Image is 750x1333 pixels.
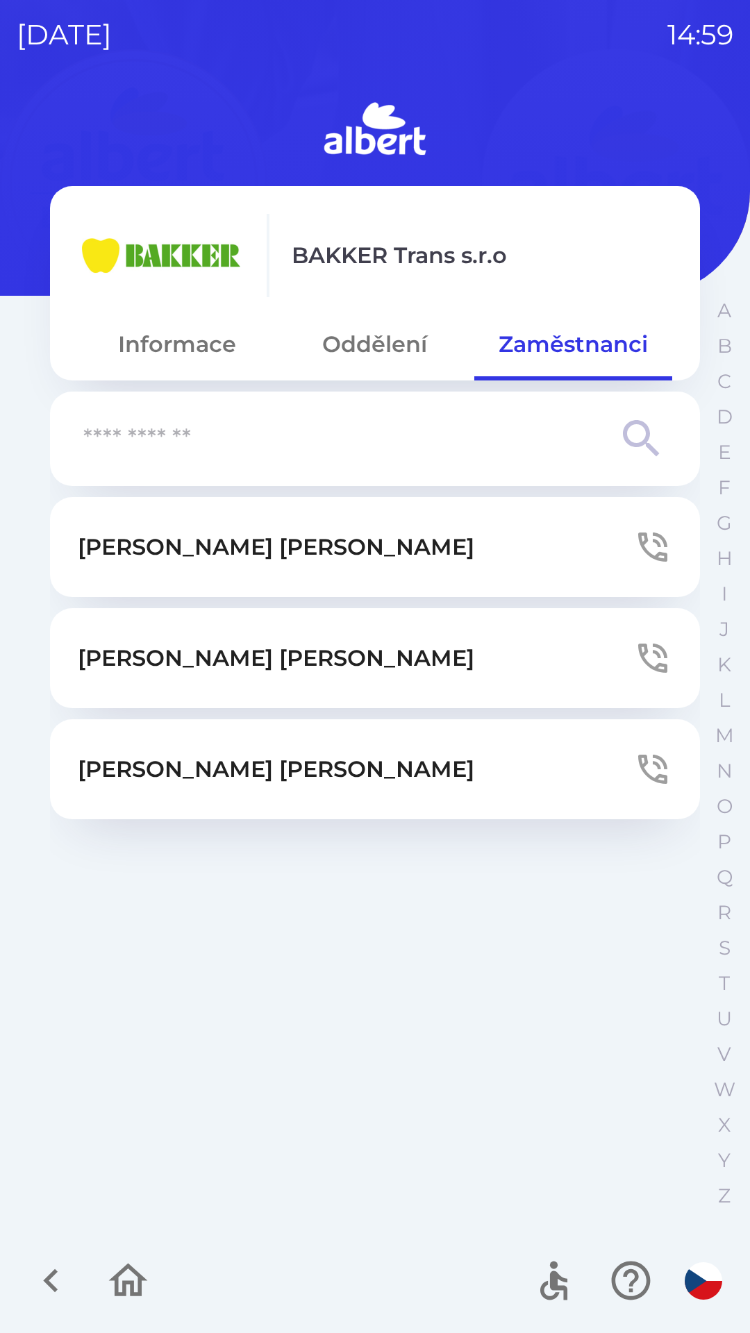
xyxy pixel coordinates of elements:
img: Logo [50,97,700,164]
button: [PERSON_NAME] [PERSON_NAME] [50,608,700,708]
p: [PERSON_NAME] [PERSON_NAME] [78,642,474,675]
p: [DATE] [17,14,112,56]
p: 14:59 [667,14,733,56]
button: Informace [78,319,276,369]
img: cs flag [685,1262,722,1300]
p: [PERSON_NAME] [PERSON_NAME] [78,530,474,564]
p: BAKKER Trans s.r.o [292,239,507,272]
button: Oddělení [276,319,474,369]
button: [PERSON_NAME] [PERSON_NAME] [50,719,700,819]
img: eba99837-dbda-48f3-8a63-9647f5990611.png [78,214,244,297]
button: Zaměstnanci [474,319,672,369]
p: [PERSON_NAME] [PERSON_NAME] [78,753,474,786]
button: [PERSON_NAME] [PERSON_NAME] [50,497,700,597]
